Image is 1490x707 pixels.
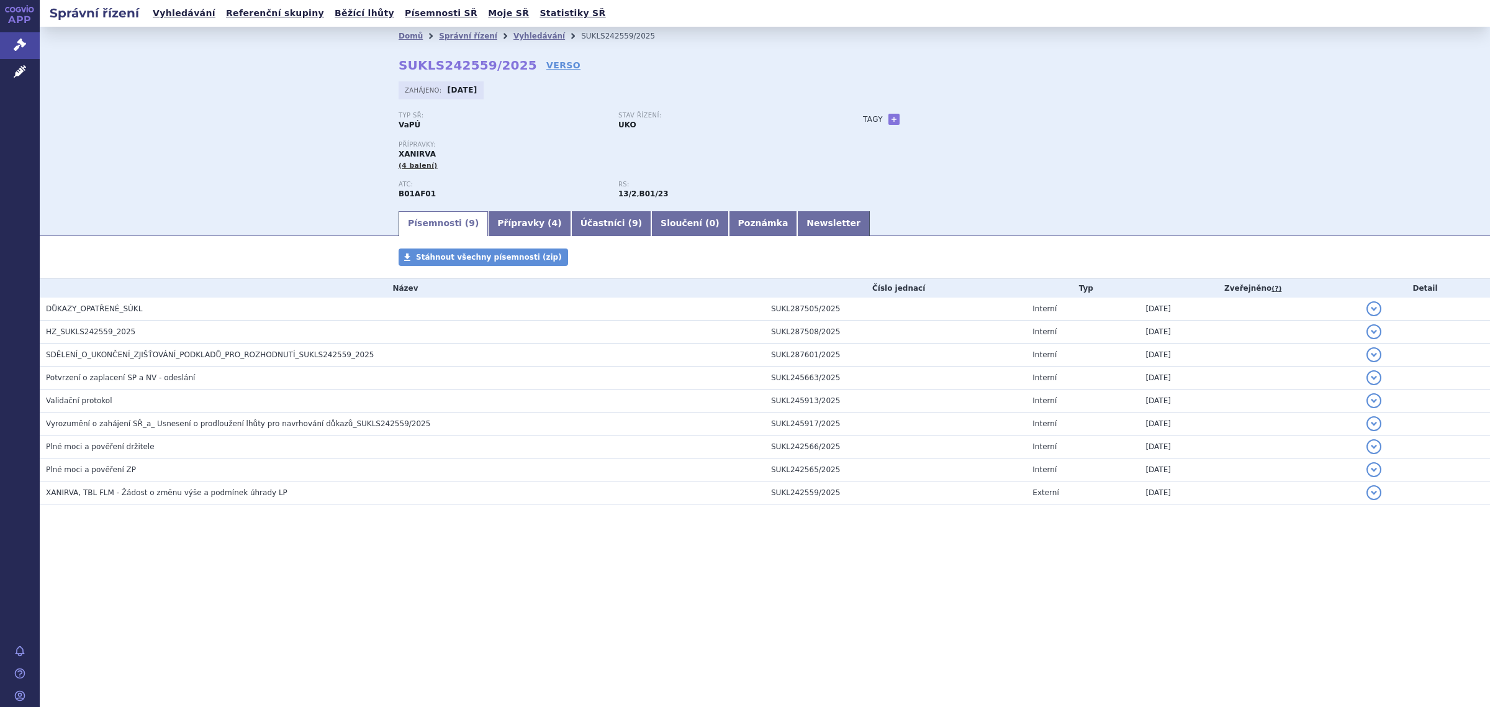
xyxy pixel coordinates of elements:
[765,436,1026,458] td: SUKL242566/2025
[765,481,1026,504] td: SUKL242559/2025
[40,279,765,298] th: Název
[46,465,136,474] span: Plné moci a pověření ZP
[765,279,1026,298] th: Číslo jednací
[401,5,481,22] a: Písemnosti SŘ
[1366,439,1381,454] button: detail
[1032,465,1057,474] span: Interní
[709,218,715,228] span: 0
[484,5,533,22] a: Moje SŘ
[765,413,1026,436] td: SUKL245917/2025
[1032,488,1059,497] span: Externí
[399,141,838,148] p: Přípravky:
[331,5,398,22] a: Běžící lhůty
[765,321,1026,344] td: SUKL287508/2025
[222,5,328,22] a: Referenční skupiny
[399,121,420,129] strong: VaPÚ
[765,344,1026,367] td: SUKL287601/2025
[46,396,112,405] span: Validační protokol
[1032,442,1057,451] span: Interní
[618,181,838,199] div: ,
[729,211,798,236] a: Poznámka
[888,114,900,125] a: +
[1139,321,1360,344] td: [DATE]
[416,253,562,262] span: Stáhnout všechny písemnosti (zip)
[46,488,287,497] span: XANIRVA, TBL FLM - Žádost o změnu výše a podmínek úhrady LP
[571,211,651,236] a: Účastníci (9)
[1366,347,1381,362] button: detail
[639,189,669,198] strong: gatrany a xabany vyšší síly
[469,218,475,228] span: 9
[1139,390,1360,413] td: [DATE]
[765,367,1026,390] td: SUKL245663/2025
[1366,370,1381,385] button: detail
[765,458,1026,481] td: SUKL242565/2025
[399,32,423,40] a: Domů
[46,419,430,428] span: Vyrozumění o zahájení SŘ_a_ Usnesení o prodloužení lhůty pro navrhování důkazů_SUKLS242559/2025
[1032,327,1057,336] span: Interní
[513,32,565,40] a: Vyhledávání
[1032,373,1057,382] span: Interní
[46,304,142,313] span: DŮKAZY_OPATŘENÉ_SÚKL
[1139,344,1360,367] td: [DATE]
[46,350,374,359] span: SDĚLENÍ_O_UKONČENÍ_ZJIŠŤOVÁNÍ_PODKLADŮ_PRO_ROZHODNUTÍ_SUKLS242559_2025
[1139,436,1360,458] td: [DATE]
[448,86,477,94] strong: [DATE]
[405,85,444,95] span: Zahájeno:
[618,189,636,198] strong: léčiva k terapii nebo k profylaxi tromboembolických onemocnění, přímé inhibitory faktoru Xa a tro...
[765,390,1026,413] td: SUKL245913/2025
[618,121,636,129] strong: UKO
[1360,279,1490,298] th: Detail
[399,249,568,266] a: Stáhnout všechny písemnosti (zip)
[399,58,537,73] strong: SUKLS242559/2025
[399,162,438,170] span: (4 balení)
[1139,413,1360,436] td: [DATE]
[651,211,728,236] a: Sloučení (0)
[399,150,436,158] span: XANIRVA
[439,32,497,40] a: Správní řízení
[618,112,826,119] p: Stav řízení:
[765,298,1026,321] td: SUKL287505/2025
[1032,350,1057,359] span: Interní
[1139,458,1360,481] td: [DATE]
[1026,279,1139,298] th: Typ
[1366,462,1381,477] button: detail
[399,112,606,119] p: Typ SŘ:
[46,373,195,382] span: Potvrzení o zaplacení SP a NV - odeslání
[1366,301,1381,316] button: detail
[399,189,436,198] strong: RIVAROXABAN
[46,327,135,336] span: HZ_SUKLS242559_2025
[546,59,580,71] a: VERSO
[1139,481,1360,504] td: [DATE]
[1366,485,1381,500] button: detail
[1366,324,1381,339] button: detail
[863,112,883,127] h3: Tagy
[581,27,671,45] li: SUKLS242559/2025
[1032,304,1057,313] span: Interní
[618,181,826,188] p: RS:
[632,218,638,228] span: 9
[40,4,149,22] h2: Správní řízení
[1366,393,1381,408] button: detail
[552,218,558,228] span: 4
[488,211,571,236] a: Přípravky (4)
[399,211,488,236] a: Písemnosti (9)
[1366,416,1381,431] button: detail
[1139,279,1360,298] th: Zveřejněno
[1139,298,1360,321] td: [DATE]
[46,442,155,451] span: Plné moci a pověření držitele
[1271,285,1281,293] abbr: (?)
[1032,419,1057,428] span: Interní
[1139,367,1360,390] td: [DATE]
[399,181,606,188] p: ATC:
[149,5,219,22] a: Vyhledávání
[1032,396,1057,405] span: Interní
[797,211,870,236] a: Newsletter
[536,5,609,22] a: Statistiky SŘ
